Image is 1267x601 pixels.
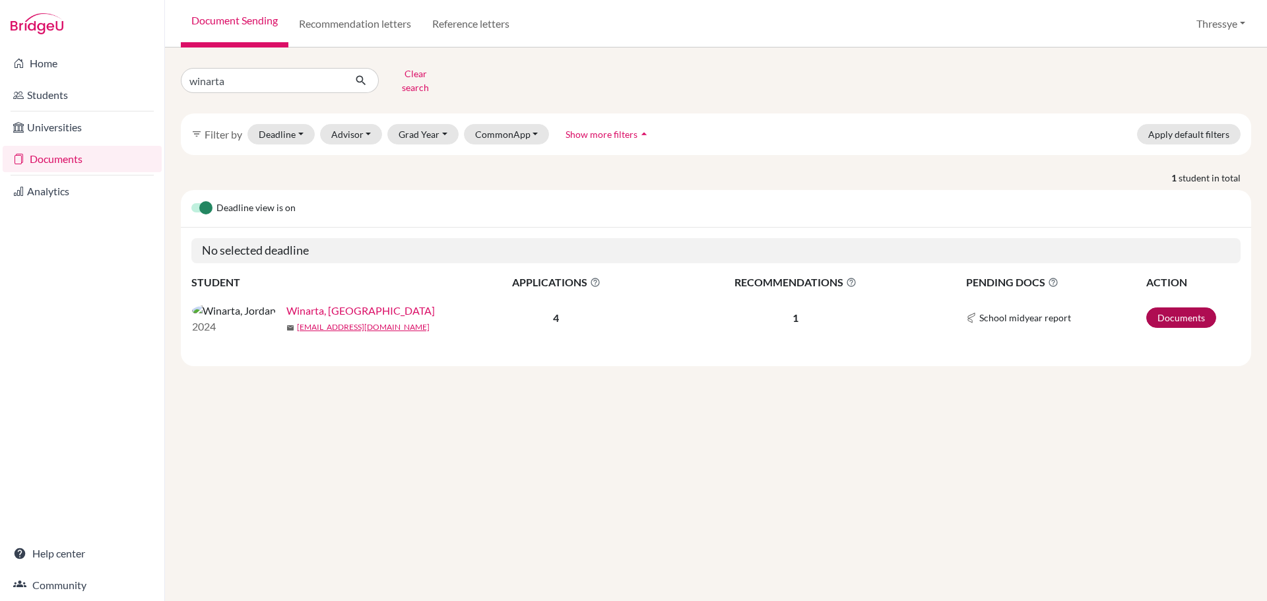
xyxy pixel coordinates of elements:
button: Clear search [379,63,452,98]
span: Show more filters [566,129,637,140]
b: 4 [553,311,559,324]
button: Thressye [1190,11,1251,36]
span: Deadline view is on [216,201,296,216]
a: Documents [1146,307,1216,328]
a: Students [3,82,162,108]
input: Find student by name... [181,68,344,93]
i: filter_list [191,129,202,139]
button: CommonApp [464,124,550,144]
i: arrow_drop_up [637,127,651,141]
p: 1 [658,310,934,326]
img: Bridge-U [11,13,63,34]
a: Analytics [3,178,162,205]
button: Advisor [320,124,383,144]
th: STUDENT [191,274,455,291]
p: 2024 [192,319,276,334]
h5: No selected deadline [191,238,1241,263]
button: Apply default filters [1137,124,1241,144]
strong: 1 [1171,171,1179,185]
span: PENDING DOCS [966,274,1145,290]
a: Help center [3,540,162,567]
span: Filter by [205,128,242,141]
button: Deadline [247,124,315,144]
a: Winarta, [GEOGRAPHIC_DATA] [286,303,435,319]
img: Winarta, Jordan [192,303,276,319]
img: Common App logo [966,313,977,323]
span: mail [286,324,294,332]
button: Grad Year [387,124,459,144]
a: Universities [3,114,162,141]
span: APPLICATIONS [456,274,657,290]
th: ACTION [1146,274,1241,291]
a: Documents [3,146,162,172]
span: student in total [1179,171,1251,185]
a: Home [3,50,162,77]
a: [EMAIL_ADDRESS][DOMAIN_NAME] [297,321,430,333]
span: RECOMMENDATIONS [658,274,934,290]
a: Community [3,572,162,598]
span: School midyear report [979,311,1071,325]
button: Show more filtersarrow_drop_up [554,124,662,144]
